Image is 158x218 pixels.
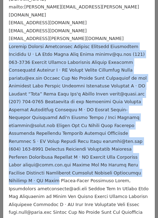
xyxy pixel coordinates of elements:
small: [EMAIL_ADDRESS][DOMAIN_NAME] [9,28,87,33]
iframe: Chat Widget [123,184,158,218]
small: [EMAIL_ADDRESS][DOMAIN_NAME] [9,20,87,25]
small: [EMAIL_ADDRESS][PERSON_NAME][DOMAIN_NAME] [9,36,124,41]
small: mailto:[PERSON_NAME][EMAIL_ADDRESS][PERSON_NAME][DOMAIN_NAME] [9,4,139,18]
